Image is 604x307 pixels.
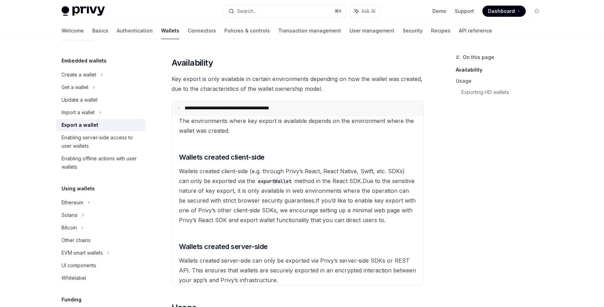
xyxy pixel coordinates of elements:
span: Due to the sensitive nature of key export, it is only available in web environments where the ope... [179,177,415,204]
h5: Using wallets [62,184,95,193]
div: Solana [62,211,77,219]
a: Basics [92,22,108,39]
div: Enabling server-side access to user wallets [62,133,141,150]
a: Wallets [161,22,179,39]
a: Connectors [188,22,216,39]
a: Transaction management [278,22,341,39]
h5: Funding [62,295,81,304]
a: Exporting HD wallets [461,87,548,98]
span: On this page [463,53,494,61]
a: Usage [456,75,548,87]
a: Dashboard [482,6,526,17]
span: Wallets created client-side (e.g. through Privy’s React, React Native, Swift, etc. SDKs) can only... [179,168,405,184]
div: Ethereum [62,198,83,207]
a: Enabling offline actions with user wallets [56,152,145,173]
span: Wallets created server-side [179,242,268,251]
span: Wallets created client-side [179,152,265,162]
code: exportWallet [255,177,294,185]
span: Key export is only available in certain environments depending on how the wallet was created, due... [172,74,424,94]
h5: Embedded wallets [62,57,107,65]
div: Import a wallet [62,108,95,117]
img: light logo [62,6,105,16]
a: Whitelabel [56,272,145,284]
a: Update a wallet [56,94,145,106]
div: Get a wallet [62,83,88,92]
button: Ask AI [350,5,380,17]
button: Toggle dark mode [531,6,542,17]
span: Ask AI [361,8,375,15]
div: Enabling offline actions with user wallets [62,154,141,171]
div: Search... [237,7,257,15]
a: Export a wallet [56,119,145,131]
span: Wallets created server-side can only be exported via Privy’s server-side SDKs or REST API. This e... [179,257,416,284]
a: API reference [459,22,492,39]
a: Demo [432,8,446,15]
a: Enabling server-side access to user wallets [56,131,145,152]
a: Authentication [117,22,153,39]
a: Welcome [62,22,84,39]
span: Dashboard [488,8,515,15]
a: Policies & controls [224,22,270,39]
span: The environments where key export is available depends on the environment where the wallet was cr... [179,117,414,134]
a: Other chains [56,234,145,247]
div: Other chains [62,236,91,244]
a: User management [350,22,394,39]
div: Update a wallet [62,96,98,104]
span: Availability [172,57,213,68]
button: Search...⌘K [224,5,346,17]
a: Security [403,22,423,39]
a: UI components [56,259,145,272]
a: Availability [456,64,548,75]
div: Create a wallet [62,71,96,79]
span: If you’d like to enable key export with one of Privy’s other client-side SDKs, we encourage setti... [179,197,416,224]
a: Recipes [431,22,451,39]
div: Export a wallet [62,121,98,129]
a: Support [455,8,474,15]
div: EVM smart wallets [62,249,103,257]
div: Bitcoin [62,224,77,232]
div: UI components [62,261,96,270]
div: Whitelabel [62,274,86,282]
span: ⌘ K [335,8,342,14]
